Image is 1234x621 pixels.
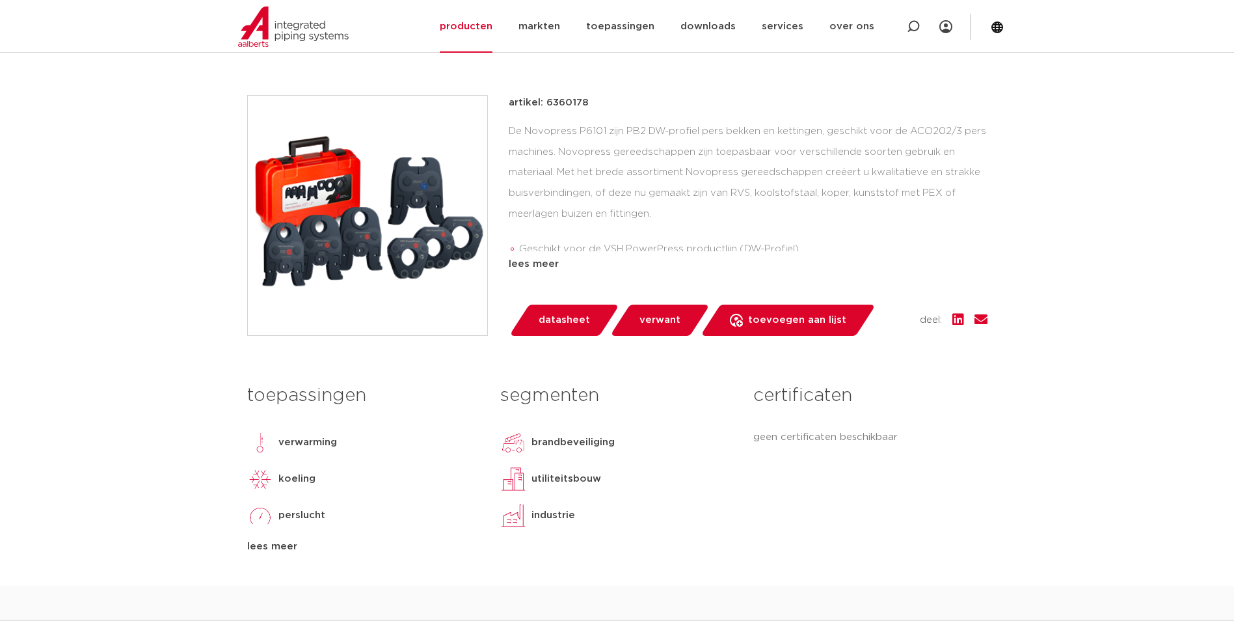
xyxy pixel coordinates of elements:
[500,430,526,456] img: brandbeveiliging
[531,508,575,523] p: industrie
[539,310,590,331] span: datasheet
[278,435,337,450] p: verwarming
[509,256,987,272] div: lees meer
[247,466,273,492] img: koeling
[278,508,325,523] p: perslucht
[639,310,680,331] span: verwant
[247,430,273,456] img: verwarming
[748,310,846,331] span: toevoegen aan lijst
[509,95,589,111] p: artikel: 6360178
[278,471,315,487] p: koeling
[500,466,526,492] img: utiliteitsbouw
[509,305,619,336] a: datasheet
[920,312,942,328] span: deel:
[753,383,987,409] h3: certificaten
[247,539,481,555] div: lees meer
[531,435,615,450] p: brandbeveiliging
[500,383,734,409] h3: segmenten
[753,430,987,445] p: geen certificaten beschikbaar
[500,503,526,529] img: industrie
[247,383,481,409] h3: toepassingen
[519,239,987,260] li: Geschikt voor de VSH PowerPress productlijn (DW-Profiel)
[610,305,710,336] a: verwant
[247,503,273,529] img: perslucht
[531,471,601,487] p: utiliteitsbouw
[248,96,487,335] img: Product Image for Novopress set bekken+adapt+kett DW 1/2"-2"+koffer
[509,121,987,251] div: De Novopress P6101 zijn PB2 DW-profiel pers bekken en kettingen, geschikt voor de ACO202/3 pers m...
